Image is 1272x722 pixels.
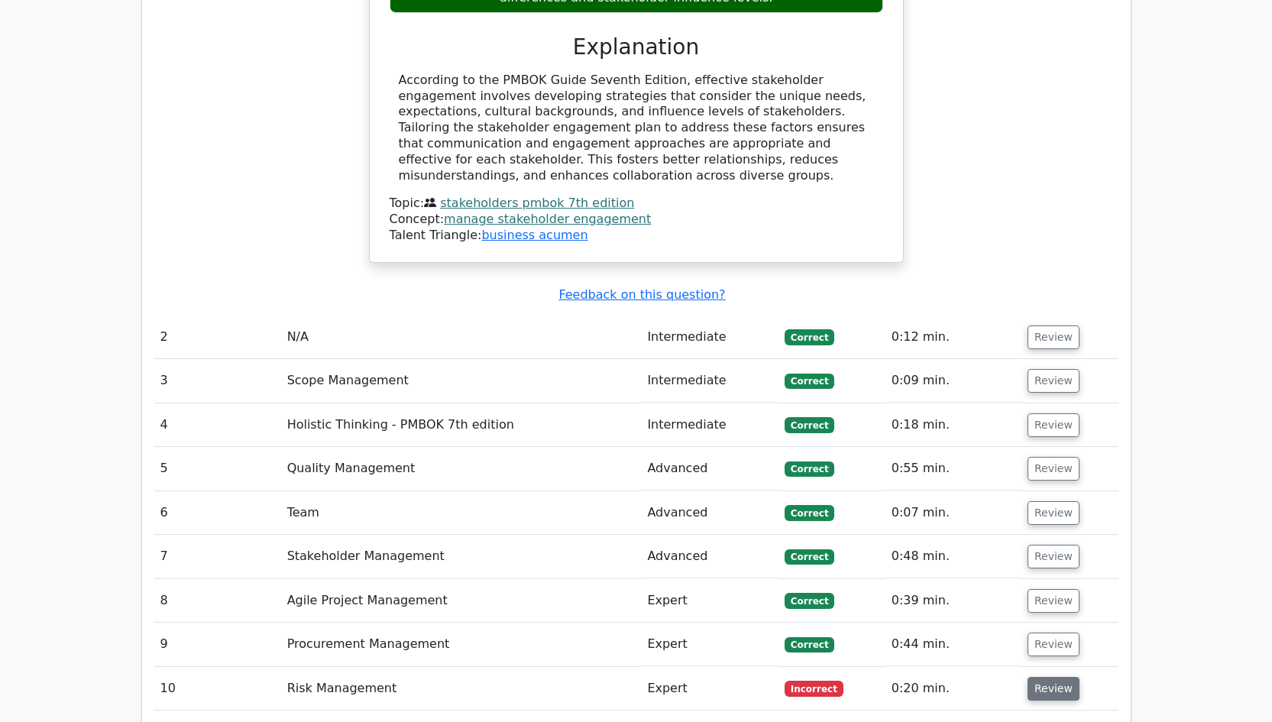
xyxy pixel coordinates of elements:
[154,535,281,578] td: 7
[281,403,642,447] td: Holistic Thinking - PMBOK 7th edition
[390,196,883,243] div: Talent Triangle:
[481,228,587,242] a: business acumen
[281,535,642,578] td: Stakeholder Management
[641,316,778,359] td: Intermediate
[641,623,778,666] td: Expert
[1028,633,1079,656] button: Review
[641,447,778,491] td: Advanced
[785,505,834,520] span: Correct
[885,623,1021,666] td: 0:44 min.
[641,579,778,623] td: Expert
[281,623,642,666] td: Procurement Management
[154,403,281,447] td: 4
[785,461,834,477] span: Correct
[641,359,778,403] td: Intermediate
[885,447,1021,491] td: 0:55 min.
[1028,677,1079,701] button: Review
[390,196,883,212] div: Topic:
[1028,545,1079,568] button: Review
[1028,457,1079,481] button: Review
[785,329,834,345] span: Correct
[1028,369,1079,393] button: Review
[154,447,281,491] td: 5
[641,491,778,535] td: Advanced
[885,579,1021,623] td: 0:39 min.
[281,491,642,535] td: Team
[399,73,874,184] div: According to the PMBOK Guide Seventh Edition, effective stakeholder engagement involves developin...
[154,579,281,623] td: 8
[885,403,1021,447] td: 0:18 min.
[885,359,1021,403] td: 0:09 min.
[785,637,834,652] span: Correct
[154,316,281,359] td: 2
[641,535,778,578] td: Advanced
[440,196,634,210] a: stakeholders pmbok 7th edition
[154,623,281,666] td: 9
[399,34,874,60] h3: Explanation
[785,593,834,608] span: Correct
[785,681,843,696] span: Incorrect
[281,579,642,623] td: Agile Project Management
[885,535,1021,578] td: 0:48 min.
[1028,589,1079,613] button: Review
[1028,413,1079,437] button: Review
[154,667,281,711] td: 10
[641,403,778,447] td: Intermediate
[885,316,1021,359] td: 0:12 min.
[281,447,642,491] td: Quality Management
[390,212,883,228] div: Concept:
[785,417,834,432] span: Correct
[154,491,281,535] td: 6
[1028,501,1079,525] button: Review
[281,359,642,403] td: Scope Management
[785,374,834,389] span: Correct
[154,359,281,403] td: 3
[1028,325,1079,349] button: Review
[885,667,1021,711] td: 0:20 min.
[641,667,778,711] td: Expert
[785,549,834,565] span: Correct
[885,491,1021,535] td: 0:07 min.
[558,287,725,302] a: Feedback on this question?
[281,667,642,711] td: Risk Management
[281,316,642,359] td: N/A
[444,212,651,226] a: manage stakeholder engagement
